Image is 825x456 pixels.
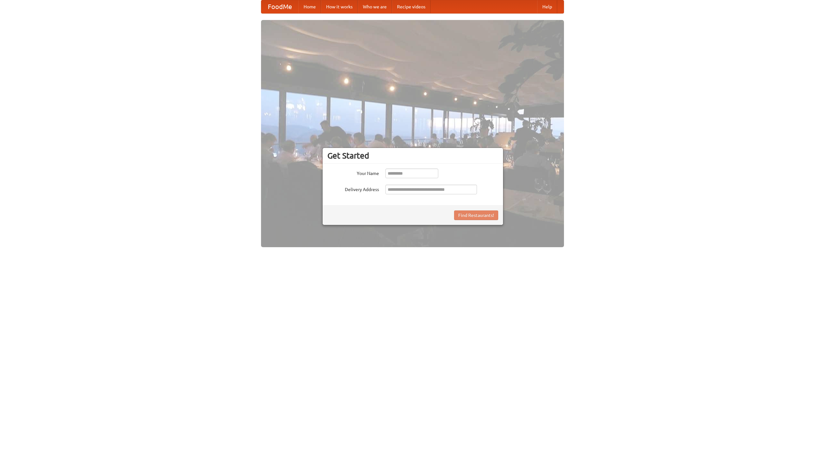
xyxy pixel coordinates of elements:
button: Find Restaurants! [454,210,498,220]
h3: Get Started [327,151,498,160]
a: How it works [321,0,358,13]
a: Home [298,0,321,13]
a: Who we are [358,0,392,13]
a: Recipe videos [392,0,431,13]
label: Your Name [327,169,379,177]
label: Delivery Address [327,185,379,193]
a: Help [537,0,557,13]
a: FoodMe [261,0,298,13]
